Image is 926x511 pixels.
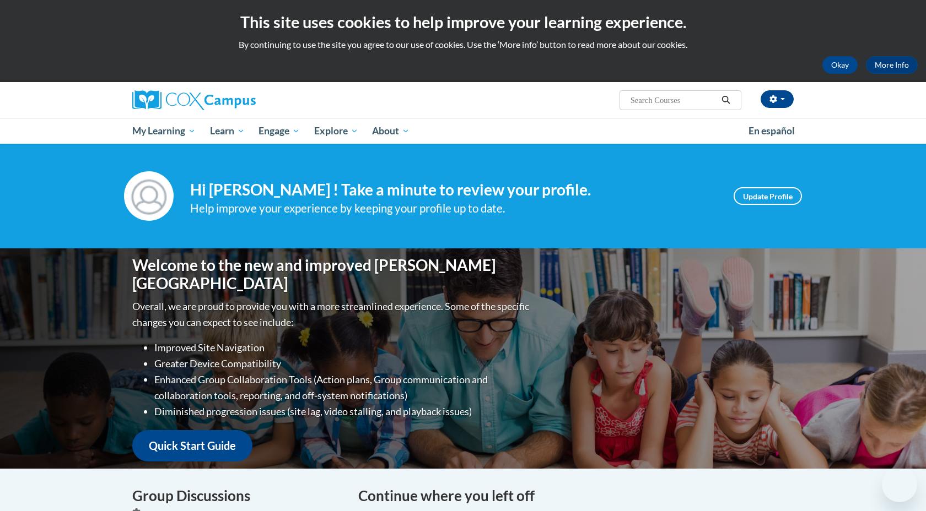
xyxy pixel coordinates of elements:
li: Improved Site Navigation [154,340,532,356]
h4: Group Discussions [132,485,342,507]
a: More Info [866,56,918,74]
span: Explore [314,124,358,138]
a: En español [741,119,802,143]
button: Search [718,94,734,107]
a: About [365,118,417,144]
div: Help improve your experience by keeping your profile up to date. [190,199,717,218]
iframe: Button to launch messaging window [882,467,917,502]
div: Main menu [116,118,810,144]
a: Explore [307,118,365,144]
h4: Hi [PERSON_NAME] ! Take a minute to review your profile. [190,181,717,199]
input: Search Courses [629,94,718,107]
a: Cox Campus [132,90,342,110]
span: About [372,124,410,138]
h2: This site uses cookies to help improve your learning experience. [8,11,918,33]
li: Greater Device Compatibility [154,356,532,372]
a: Quick Start Guide [132,430,252,461]
p: Overall, we are proud to provide you with a more streamlined experience. Some of the specific cha... [132,298,532,330]
span: My Learning [132,124,196,138]
p: By continuing to use the site you agree to our use of cookies. Use the ‘More info’ button to read... [8,39,918,51]
button: Okay [822,56,858,74]
span: Learn [210,124,245,138]
h1: Welcome to the new and improved [PERSON_NAME][GEOGRAPHIC_DATA] [132,256,532,293]
span: Engage [259,124,300,138]
a: My Learning [125,118,203,144]
li: Diminished progression issues (site lag, video stalling, and playback issues) [154,404,532,420]
img: Profile Image [124,171,174,221]
h4: Continue where you left off [358,485,794,507]
button: Account Settings [761,90,794,108]
span: En español [749,125,795,137]
a: Engage [251,118,307,144]
a: Learn [203,118,252,144]
img: Cox Campus [132,90,256,110]
a: Update Profile [734,187,802,205]
li: Enhanced Group Collaboration Tools (Action plans, Group communication and collaboration tools, re... [154,372,532,404]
